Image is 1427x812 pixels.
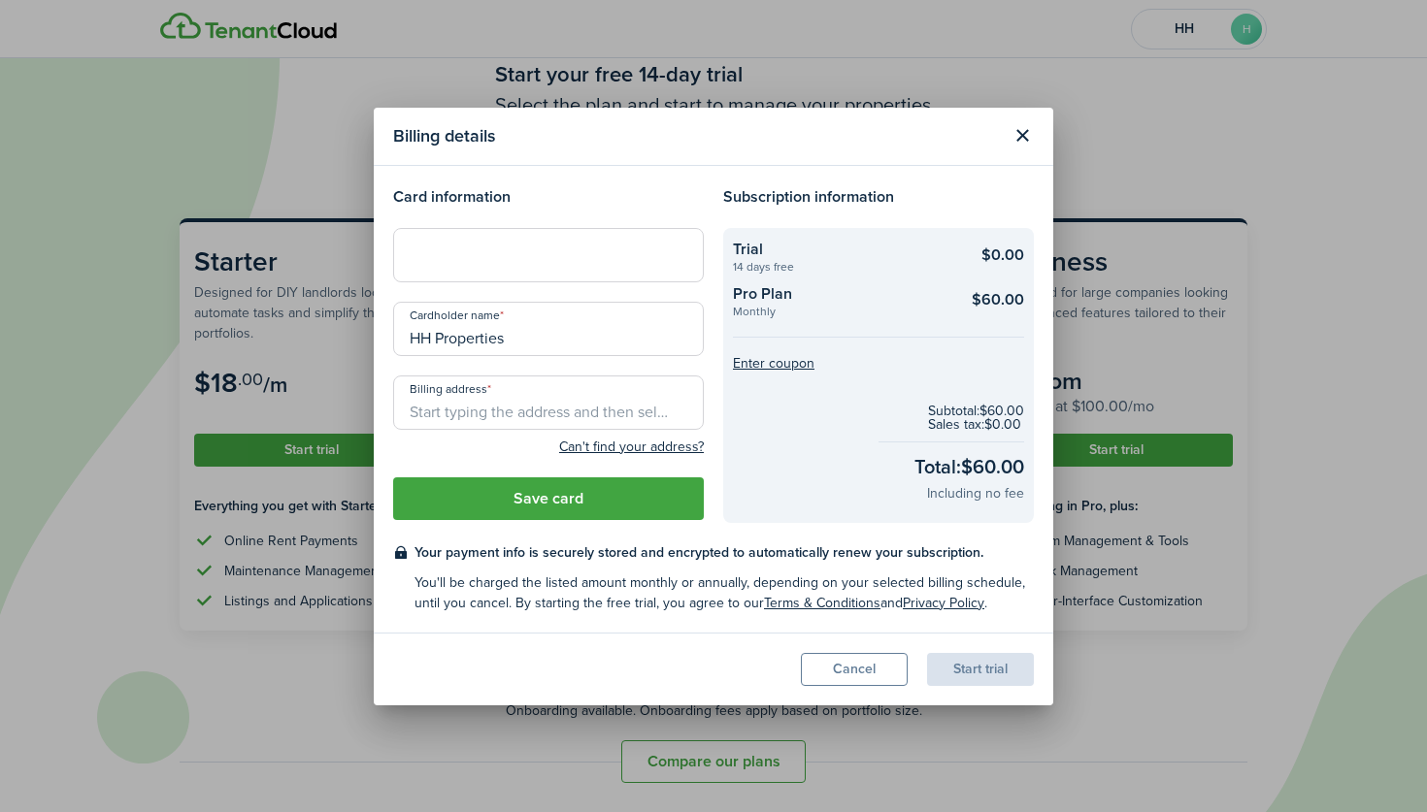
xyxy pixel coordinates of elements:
[406,245,691,264] iframe: Secure card payment input frame
[733,238,951,261] checkout-summary-item-title: Trial
[927,483,1024,503] checkout-total-secondary: Including no fee
[733,306,951,317] checkout-summary-item-description: Monthly
[981,244,1024,267] checkout-summary-item-main-price: $0.00
[733,282,951,306] checkout-summary-item-title: Pro Plan
[393,375,704,430] input: Start typing the address and then select from the dropdown
[1006,119,1039,152] button: Close modal
[972,288,1024,311] checkout-summary-item-main-price: $60.00
[928,405,1024,418] checkout-subtotal-item: Subtotal: $60.00
[723,185,1034,209] h4: Subscription information
[733,357,814,371] button: Enter coupon
[914,452,1024,481] checkout-total-main: Total: $60.00
[393,117,1001,155] modal-title: Billing details
[733,261,951,273] checkout-summary-item-description: 14 days free
[764,593,880,613] a: Terms & Conditions
[559,438,704,457] button: Can't find your address?
[903,593,984,613] a: Privacy Policy
[928,418,1024,432] checkout-subtotal-item: Sales tax: $0.00
[801,653,908,686] button: Cancel
[393,477,704,520] button: Save card
[415,542,1034,563] checkout-terms-main: Your payment info is securely stored and encrypted to automatically renew your subscription.
[415,572,1034,613] checkout-terms-secondary: You'll be charged the listed amount monthly or annually, depending on your selected billing sched...
[393,185,704,209] h4: Card information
